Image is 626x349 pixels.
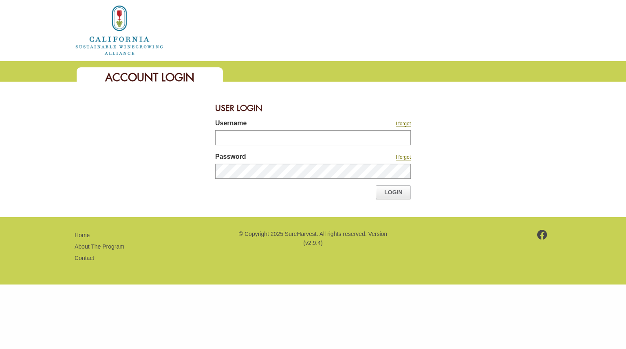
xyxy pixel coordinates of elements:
a: Home [75,26,164,33]
img: logo_cswa2x.png [75,4,164,56]
a: Login [376,185,411,199]
p: © Copyright 2025 SureHarvest. All rights reserved. Version (v2.9.4) [238,229,388,248]
label: Password [215,152,342,164]
label: Username [215,118,342,130]
a: About The Program [75,243,124,250]
div: User Login [215,98,411,118]
span: Account Login [105,70,194,84]
a: I forgot [396,154,411,160]
img: footer-facebook.png [537,230,547,240]
a: Home [75,232,90,238]
a: I forgot [396,121,411,127]
a: Contact [75,255,94,261]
